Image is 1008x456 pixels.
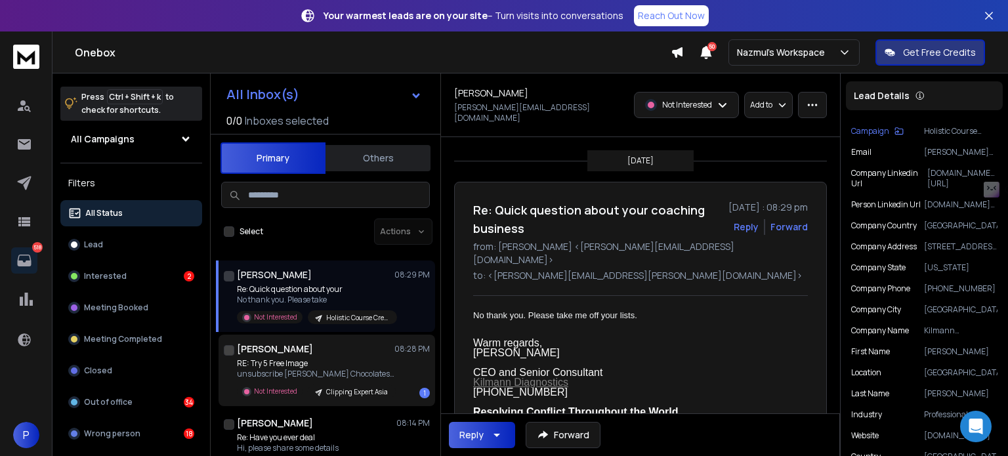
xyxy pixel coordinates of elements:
[84,302,148,313] p: Meeting Booked
[473,269,808,282] p: to: <[PERSON_NAME][EMAIL_ADDRESS][PERSON_NAME][DOMAIN_NAME]>
[394,270,430,280] p: 08:29 PM
[728,201,808,214] p: [DATE] : 08:29 pm
[851,367,881,378] p: location
[85,208,123,218] p: All Status
[851,262,906,273] p: Company State
[13,45,39,69] img: logo
[924,409,997,420] p: Professional Training & Coaching
[50,77,117,86] div: Domain Overview
[638,9,705,22] p: Reach Out Now
[226,113,242,129] span: 0 / 0
[81,91,174,117] p: Press to check for shortcuts.
[237,342,313,356] h1: [PERSON_NAME]
[454,87,528,100] h1: [PERSON_NAME]
[924,430,997,441] p: [DOMAIN_NAME]
[854,89,910,102] p: Lead Details
[526,422,600,448] button: Forward
[851,430,879,441] p: website
[924,325,997,336] p: Kilmann Diagnostics
[237,284,394,295] p: Re: Quick question about your
[21,34,31,45] img: website_grey.svg
[473,377,568,388] font: Kilmann Diagnostics
[449,422,515,448] button: Reply
[184,271,194,281] div: 2
[473,406,679,417] b: Resolving Conflict Throughout the World
[84,428,140,439] p: Wrong person
[924,241,997,252] p: [STREET_ADDRESS][US_STATE]
[245,113,329,129] h3: Inboxes selected
[131,76,141,87] img: tab_keywords_by_traffic_grey.svg
[394,344,430,354] p: 08:28 PM
[960,411,992,442] div: Open Intercom Messenger
[924,304,997,315] p: [GEOGRAPHIC_DATA]
[851,126,904,136] button: Campaign
[220,142,325,174] button: Primary
[634,5,709,26] a: Reach Out Now
[473,367,602,378] font: CEO and Senior Consultant
[84,365,112,376] p: Closed
[324,9,488,22] strong: Your warmest leads are on your site
[851,168,927,189] p: Company Linkedin Url
[737,46,830,59] p: Nazmul's Workspace
[473,347,560,358] font: [PERSON_NAME]
[851,283,910,294] p: Company Phone
[60,200,202,226] button: All Status
[707,42,717,51] span: 50
[326,387,388,397] p: Clipping Expert Asia
[32,242,43,253] p: 518
[473,375,568,389] a: Kilmann Diagnostics
[237,369,394,379] p: unsubscribe [PERSON_NAME] Chocolates 13400 Brookpark
[13,422,39,448] button: P
[84,397,133,407] p: Out of office
[60,174,202,192] h3: Filters
[35,76,46,87] img: tab_domain_overview_orange.svg
[325,144,430,173] button: Others
[11,247,37,274] a: 518
[237,268,312,281] h1: [PERSON_NAME]
[60,358,202,384] button: Closed
[184,428,194,439] div: 18
[924,367,997,378] p: [GEOGRAPHIC_DATA]
[454,102,626,123] p: [PERSON_NAME][EMAIL_ADDRESS][DOMAIN_NAME]
[21,21,31,31] img: logo_orange.svg
[184,397,194,407] div: 34
[924,346,997,357] p: [PERSON_NAME]
[84,334,162,344] p: Meeting Completed
[84,239,103,250] p: Lead
[71,133,135,146] h1: All Campaigns
[924,388,997,399] p: [PERSON_NAME]
[851,126,889,136] p: Campaign
[254,312,297,322] p: Not Interested
[145,77,221,86] div: Keywords by Traffic
[851,388,889,399] p: Last Name
[473,240,808,266] p: from: [PERSON_NAME] <[PERSON_NAME][EMAIL_ADDRESS][DOMAIN_NAME]>
[924,147,997,157] p: [PERSON_NAME][EMAIL_ADDRESS][DOMAIN_NAME]
[924,199,997,210] p: [DOMAIN_NAME][URL]
[107,89,163,104] span: Ctrl + Shift + k
[60,263,202,289] button: Interested2
[473,309,797,322] div: No thank you. Please take me off your lists.
[924,283,997,294] p: [PHONE_NUMBER]
[473,337,542,348] font: Warm regards,
[851,409,882,420] p: industry
[60,389,202,415] button: Out of office34
[60,126,202,152] button: All Campaigns
[237,358,394,369] p: RE: Try 5 Free Image
[419,388,430,398] div: 1
[60,232,202,258] button: Lead
[37,21,64,31] div: v 4.0.25
[396,418,430,428] p: 08:14 PM
[60,326,202,352] button: Meeting Completed
[237,432,385,443] p: Re: Have you ever deal
[770,220,808,234] div: Forward
[662,100,712,110] p: Not Interested
[459,428,484,442] div: Reply
[627,155,654,166] p: [DATE]
[34,34,93,45] div: Domain: [URL]
[254,386,297,396] p: Not Interested
[473,201,721,238] h1: Re: Quick question about your coaching business
[851,304,901,315] p: Company City
[473,386,568,398] font: [PHONE_NUMBER]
